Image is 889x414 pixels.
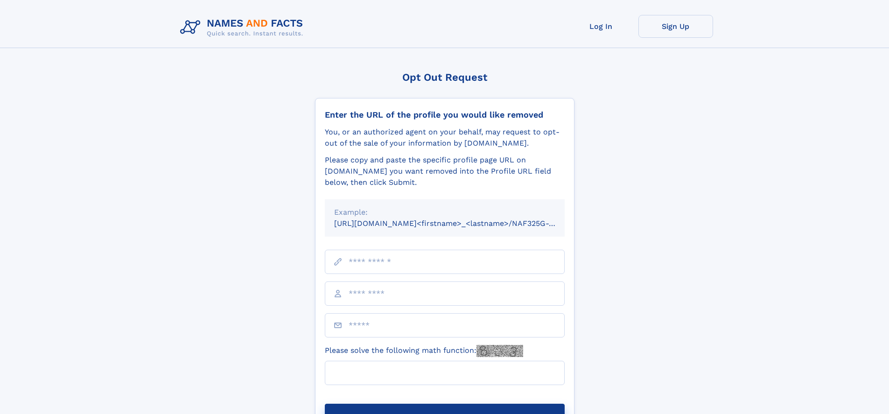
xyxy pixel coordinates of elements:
[334,219,582,228] small: [URL][DOMAIN_NAME]<firstname>_<lastname>/NAF325G-xxxxxxxx
[325,110,565,120] div: Enter the URL of the profile you would like removed
[176,15,311,40] img: Logo Names and Facts
[325,126,565,149] div: You, or an authorized agent on your behalf, may request to opt-out of the sale of your informatio...
[638,15,713,38] a: Sign Up
[334,207,555,218] div: Example:
[315,71,574,83] div: Opt Out Request
[325,345,523,357] label: Please solve the following math function:
[325,154,565,188] div: Please copy and paste the specific profile page URL on [DOMAIN_NAME] you want removed into the Pr...
[564,15,638,38] a: Log In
